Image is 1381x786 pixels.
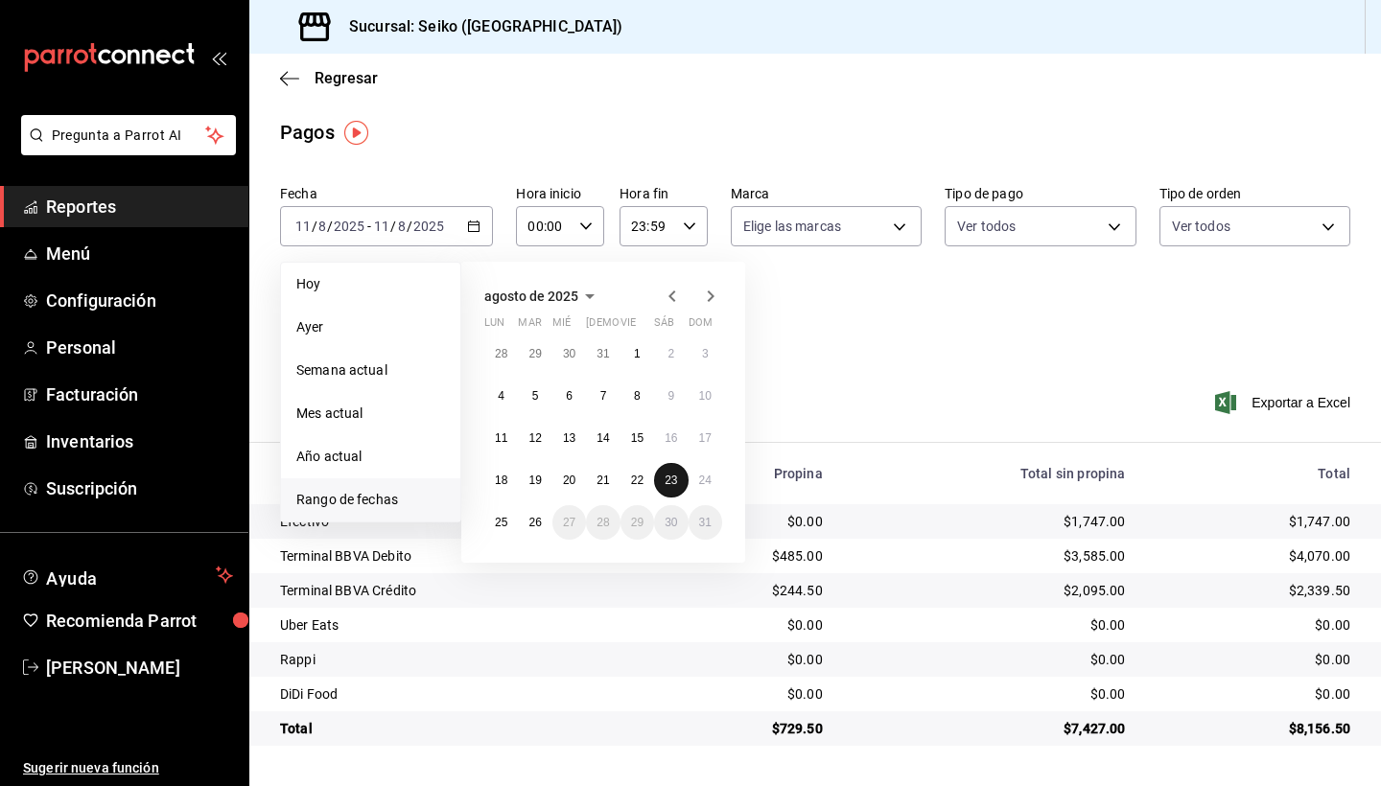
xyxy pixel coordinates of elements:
[280,546,641,566] div: Terminal BBVA Debito
[597,516,609,529] abbr: 28 de agosto de 2025
[52,126,206,146] span: Pregunta a Parrot AI
[731,187,922,200] label: Marca
[312,219,317,234] span: /
[46,381,233,407] span: Facturación
[46,608,233,634] span: Recomienda Parrot
[854,615,1126,635] div: $0.00
[854,546,1126,566] div: $3,585.00
[528,474,541,487] abbr: 19 de agosto de 2025
[945,187,1135,200] label: Tipo de pago
[296,360,445,381] span: Semana actual
[854,581,1126,600] div: $2,095.00
[854,719,1126,738] div: $7,427.00
[586,421,620,455] button: 14 de agosto de 2025
[13,139,236,159] a: Pregunta a Parrot AI
[654,336,688,371] button: 2 de agosto de 2025
[1156,546,1350,566] div: $4,070.00
[46,428,233,454] span: Inventarios
[552,336,586,371] button: 30 de julio de 2025
[620,336,654,371] button: 1 de agosto de 2025
[334,15,623,38] h3: Sucursal: Seiko ([GEOGRAPHIC_DATA])
[518,463,551,497] button: 19 de agosto de 2025
[518,336,551,371] button: 29 de julio de 2025
[957,217,1016,236] span: Ver todos
[586,463,620,497] button: 21 de agosto de 2025
[518,316,541,336] abbr: martes
[528,431,541,445] abbr: 12 de agosto de 2025
[1156,684,1350,704] div: $0.00
[296,447,445,467] span: Año actual
[1159,187,1350,200] label: Tipo de orden
[280,118,335,147] div: Pagos
[528,347,541,360] abbr: 29 de julio de 2025
[211,50,226,65] button: open_drawer_menu
[1156,466,1350,481] div: Total
[743,217,841,236] span: Elige las marcas
[484,379,518,413] button: 4 de agosto de 2025
[671,615,823,635] div: $0.00
[280,615,641,635] div: Uber Eats
[516,187,604,200] label: Hora inicio
[344,121,368,145] button: Tooltip marker
[484,316,504,336] abbr: lunes
[597,474,609,487] abbr: 21 de agosto de 2025
[699,431,712,445] abbr: 17 de agosto de 2025
[620,505,654,540] button: 29 de agosto de 2025
[528,516,541,529] abbr: 26 de agosto de 2025
[1156,719,1350,738] div: $8,156.50
[671,684,823,704] div: $0.00
[597,431,609,445] abbr: 14 de agosto de 2025
[671,650,823,669] div: $0.00
[699,516,712,529] abbr: 31 de agosto de 2025
[854,684,1126,704] div: $0.00
[586,379,620,413] button: 7 de agosto de 2025
[280,187,493,200] label: Fecha
[1156,581,1350,600] div: $2,339.50
[654,505,688,540] button: 30 de agosto de 2025
[667,389,674,403] abbr: 9 de agosto de 2025
[484,285,601,308] button: agosto de 2025
[532,389,539,403] abbr: 5 de agosto de 2025
[407,219,412,234] span: /
[484,505,518,540] button: 25 de agosto de 2025
[1172,217,1230,236] span: Ver todos
[586,336,620,371] button: 31 de julio de 2025
[1156,512,1350,531] div: $1,747.00
[46,194,233,220] span: Reportes
[518,421,551,455] button: 12 de agosto de 2025
[671,581,823,600] div: $244.50
[495,474,507,487] abbr: 18 de agosto de 2025
[620,316,636,336] abbr: viernes
[854,512,1126,531] div: $1,747.00
[296,317,445,337] span: Ayer
[586,505,620,540] button: 28 de agosto de 2025
[552,463,586,497] button: 20 de agosto de 2025
[665,516,677,529] abbr: 30 de agosto de 2025
[1156,615,1350,635] div: $0.00
[854,466,1126,481] div: Total sin propina
[280,581,641,600] div: Terminal BBVA Crédito
[552,505,586,540] button: 27 de agosto de 2025
[634,347,641,360] abbr: 1 de agosto de 2025
[563,516,575,529] abbr: 27 de agosto de 2025
[552,379,586,413] button: 6 de agosto de 2025
[689,336,722,371] button: 3 de agosto de 2025
[631,516,644,529] abbr: 29 de agosto de 2025
[484,421,518,455] button: 11 de agosto de 2025
[689,379,722,413] button: 10 de agosto de 2025
[689,316,713,336] abbr: domingo
[412,219,445,234] input: ----
[597,347,609,360] abbr: 31 de julio de 2025
[46,288,233,313] span: Configuración
[495,431,507,445] abbr: 11 de agosto de 2025
[671,719,823,738] div: $729.50
[620,379,654,413] button: 8 de agosto de 2025
[1219,391,1350,414] button: Exportar a Excel
[296,490,445,510] span: Rango de fechas
[367,219,371,234] span: -
[702,347,709,360] abbr: 3 de agosto de 2025
[654,379,688,413] button: 9 de agosto de 2025
[654,421,688,455] button: 16 de agosto de 2025
[552,421,586,455] button: 13 de agosto de 2025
